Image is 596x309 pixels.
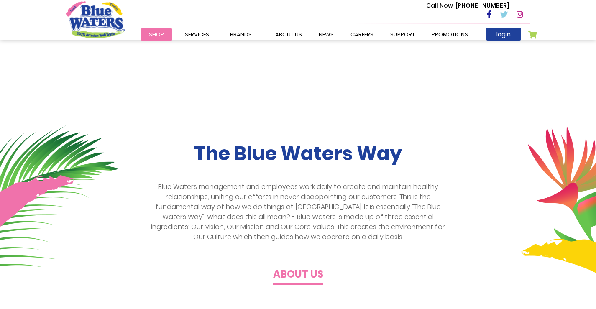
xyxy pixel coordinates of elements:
[342,28,382,41] a: careers
[486,28,521,41] a: login
[66,1,125,38] a: store logo
[146,182,450,242] p: Blue Waters management and employees work daily to create and maintain healthy relationships, uni...
[426,1,455,10] span: Call Now :
[423,28,476,41] a: Promotions
[149,31,164,38] span: Shop
[382,28,423,41] a: support
[185,31,209,38] span: Services
[230,31,252,38] span: Brands
[267,28,310,41] a: about us
[66,142,530,165] h2: The Blue Waters Way
[273,268,323,281] h4: About us
[273,271,323,280] a: About us
[310,28,342,41] a: News
[426,1,509,10] p: [PHONE_NUMBER]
